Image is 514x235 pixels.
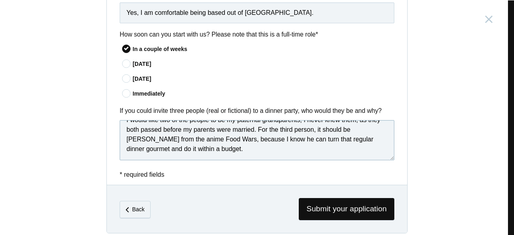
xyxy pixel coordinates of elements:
div: [DATE] [133,60,394,68]
span: * required fields [120,171,164,178]
label: How soon can you start with us? Please note that this is a full-time role [120,30,394,39]
div: [DATE] [133,75,394,83]
label: If you could invite three people (real or fictional) to a dinner party, who would they be and why? [120,106,394,115]
em: Back [132,206,145,213]
div: Immediately [133,90,394,98]
div: In a couple of weeks [133,45,394,53]
span: Submit your application [299,198,394,220]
